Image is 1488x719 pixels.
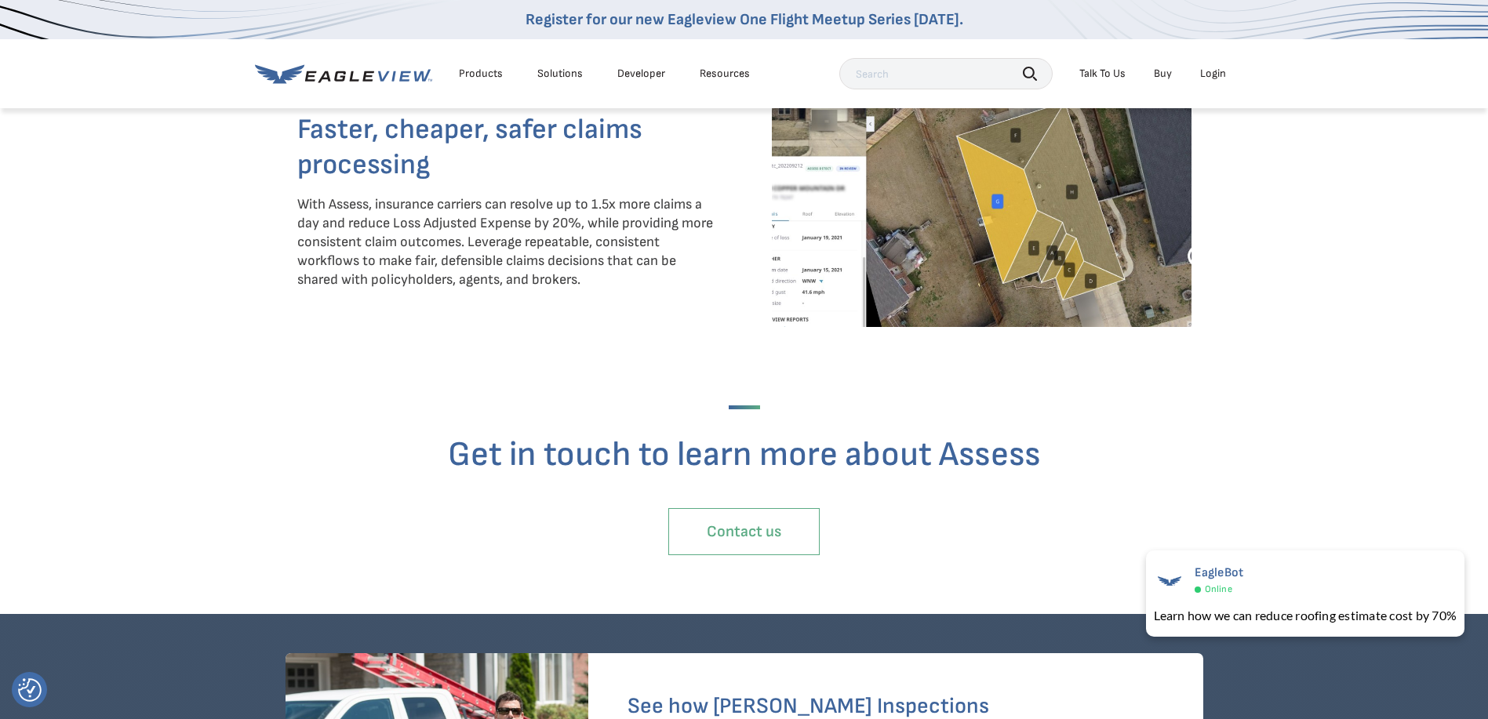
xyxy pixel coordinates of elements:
h3: Get in touch to learn more about Assess [286,433,1203,476]
p: With Assess, insurance carriers can resolve up to 1.5x more claims a day and reduce Loss Adjusted... [297,195,717,289]
span: Online [1205,583,1232,595]
div: Solutions [537,67,583,81]
a: Contact us [668,508,820,556]
img: EagleBot [1154,565,1185,597]
div: Talk To Us [1079,67,1126,81]
button: Consent Preferences [18,678,42,702]
span: EagleBot [1195,565,1244,580]
a: Developer [617,67,665,81]
a: Register for our new Eagleview One Flight Meetup Series [DATE]. [526,10,963,29]
div: Login [1200,67,1226,81]
input: Search [839,58,1053,89]
div: Learn how we can reduce roofing estimate cost by 70% [1154,606,1457,625]
img: Revisit consent button [18,678,42,702]
a: Buy [1154,67,1172,81]
div: Resources [700,67,750,81]
div: Products [459,67,503,81]
h4: Faster, cheaper, safer claims processing [297,112,717,183]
